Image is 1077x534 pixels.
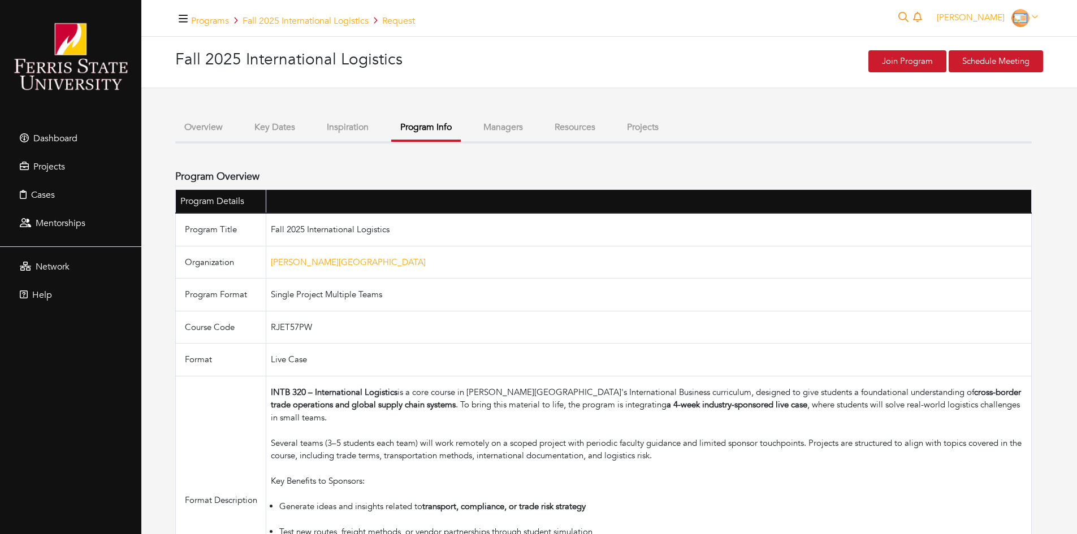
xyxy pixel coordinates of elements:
[176,190,266,214] th: Program Details
[245,115,304,140] button: Key Dates
[176,344,266,376] td: Format
[3,284,139,306] a: Help
[271,257,426,268] a: [PERSON_NAME][GEOGRAPHIC_DATA]
[937,12,1005,23] span: [PERSON_NAME]
[266,279,1031,311] td: Single Project Multiple Teams
[33,132,77,145] span: Dashboard
[3,255,139,278] a: Network
[33,160,65,173] span: Projects
[546,115,604,140] button: Resources
[474,115,532,140] button: Managers
[31,189,55,201] span: Cases
[36,261,70,273] span: Network
[266,344,1031,376] td: Live Case
[176,246,266,279] td: Organization
[318,115,378,140] button: Inspiration
[32,289,52,301] span: Help
[271,386,1027,437] div: is a core course in [PERSON_NAME][GEOGRAPHIC_DATA]'s International Business curriculum, designed ...
[11,20,130,93] img: ferris-state-university-1.png
[279,500,1027,526] li: Generate ideas and insights related to
[382,15,415,27] a: Request
[1011,9,1030,27] img: Educator-Icon-31d5a1e457ca3f5474c6b92ab10a5d5101c9f8fbafba7b88091835f1a8db102f.png
[176,279,266,311] td: Program Format
[176,213,266,246] td: Program Title
[391,115,461,142] button: Program Info
[175,50,609,70] h3: Fall 2025 International Logistics
[175,115,232,140] button: Overview
[3,212,139,235] a: Mentorships
[271,387,397,398] strong: INTB 320 – International Logistics
[932,12,1043,23] a: [PERSON_NAME]
[868,50,946,72] a: Join Program
[271,437,1027,475] div: Several teams (3–5 students each team) will work remotely on a scoped project with periodic facul...
[618,115,668,140] button: Projects
[175,171,259,183] h4: Program Overview
[422,501,586,512] strong: transport, compliance, or trade risk strategy
[36,217,85,229] span: Mentorships
[667,399,807,410] strong: a 4-week industry-sponsored live case
[3,155,139,178] a: Projects
[266,311,1031,344] td: RJET57PW
[266,213,1031,246] td: Fall 2025 International Logistics
[243,15,369,27] a: Fall 2025 International Logistics
[271,475,1027,500] div: Key Benefits to Sponsors:
[176,311,266,344] td: Course Code
[271,387,1021,411] strong: cross-border trade operations and global supply chain systems
[3,127,139,150] a: Dashboard
[949,50,1043,72] a: Schedule Meeting
[191,15,229,27] a: Programs
[3,184,139,206] a: Cases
